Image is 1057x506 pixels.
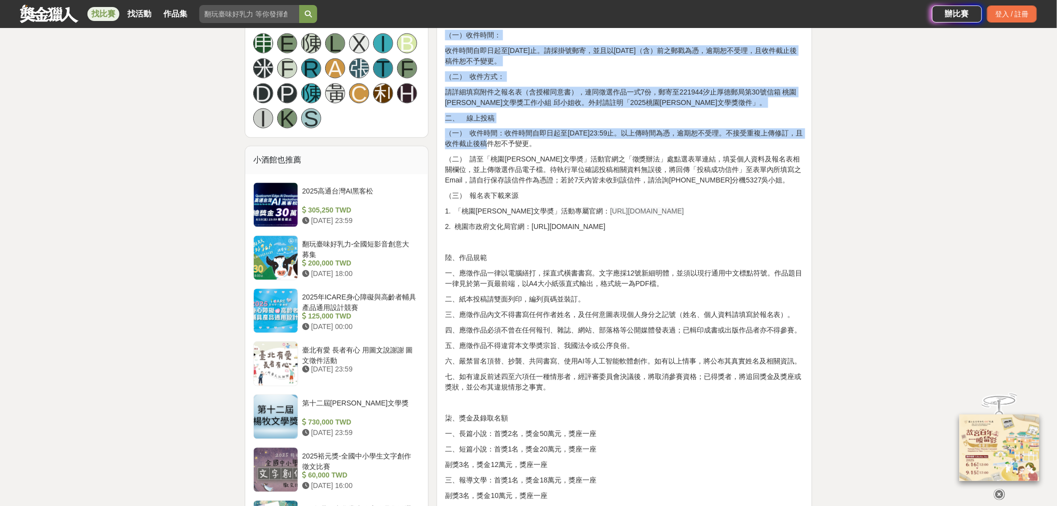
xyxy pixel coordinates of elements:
[373,83,393,103] a: 利
[302,481,416,491] div: [DATE] 16:00
[302,269,416,279] div: [DATE] 18:00
[325,83,345,103] a: 黃
[302,258,416,269] div: 200,000 TWD
[253,394,420,439] a: 第十二屆[PERSON_NAME]文學獎 730,000 TWD [DATE] 23:59
[445,154,804,186] p: （二） 請至「桃園[PERSON_NAME]文學奬」活動官網之「徵獎辦法」處點選表單連結，填妥個人資料及報名表相關欄位，並上傳徵選作品電子檔。待執行單位確認投稿相關資料無誤後，將回傳「投稿成功信...
[302,216,416,226] div: [DATE] 23:59
[445,253,804,263] p: 陸、作品規範
[277,33,297,53] a: E
[302,311,416,322] div: 125,000 TWD
[349,83,369,103] a: C
[445,356,804,367] p: 六、嚴禁冒名頂替、抄襲、共同書寫、使用AI等人工智能軟體創作。如有以上情事，將公布其真實姓名及相關資訊。
[253,235,420,280] a: 翻玩臺味好乳力-全國短影音創意大募集 200,000 TWD [DATE] 18:00
[445,268,804,289] p: 一、應徵作品一律以電腦繕打，採直式橫書書寫。文字應採12號新細明體，並須以現行通用中文標點符號。作品題目一律見於第一頁最前端，以A4大小紙張直式輸出，格式統一為PDF檔。
[445,475,804,486] p: 三、報導文學：首獎1名，獎金18萬元，獎座一座
[445,413,804,424] p: 柒、獎金及錄取名額
[445,87,804,108] p: 請詳細填寫附件之報名表（含授權同意書），連同徵選作品一式7份，郵寄至221944汐止厚德郵局第30號信箱 桃園[PERSON_NAME]文學獎工作小組 邱小姐收。外封請註明「2025桃園[PER...
[301,83,321,103] a: 陳
[159,7,191,21] a: 作品集
[277,108,297,128] a: K
[245,146,428,174] div: 小酒館也推薦
[610,207,684,215] span: [URL][DOMAIN_NAME]
[302,364,416,375] div: [DATE] 23:59
[349,33,369,53] a: X
[445,491,804,501] p: 副獎3名，獎金10萬元，獎座一座
[302,186,416,205] div: 2025高通台灣AI黑客松
[987,5,1037,22] div: 登入 / 註冊
[302,451,416,470] div: 2025裕元獎-全國中小學生文字創作徵文比賽
[302,417,416,428] div: 730,000 TWD
[445,222,804,232] p: 2. 桃園市政府文化局官網：[URL][DOMAIN_NAME]
[445,113,804,123] p: 二、 線上投稿
[253,288,420,333] a: 2025年ICARE身心障礙與高齡者輔具產品通用設計競賽 125,000 TWD [DATE] 00:00
[960,414,1040,481] img: 968ab78a-c8e5-4181-8f9d-94c24feca916.png
[302,470,416,481] div: 60,000 TWD
[445,429,804,439] p: 一、長篇小說：首獎2名，獎金50萬元，獎座一座
[302,322,416,332] div: [DATE] 00:00
[445,310,804,320] p: 三、應徵作品內文不得書寫任何作者姓名，及任何意圖表現個人身分之記號（姓名、個人資料請填寫於報名表）。
[445,206,804,217] p: 1. 「桃園[PERSON_NAME]文學奬」活動專屬官網：
[253,341,420,386] a: 臺北有愛 長者有心 用圖文說謝謝 圖文徵件活動 [DATE] 23:59
[373,58,393,78] a: T
[301,58,321,78] a: R
[445,30,804,40] p: （一）收件時間：
[302,398,416,417] div: 第十二屆[PERSON_NAME]文學獎
[445,45,804,66] p: 收件時間自即日起至[DATE]止。請採掛號郵寄，並且以[DATE]（含）前之郵戳為憑，逾期恕不受理，且收件截止後稿件恕不予變更。
[445,341,804,351] p: 五、應徵作品不得違背本文學奬宗旨、我國法令或公序良俗。
[253,108,273,128] a: I
[253,33,273,53] a: 申
[397,83,417,103] a: H
[253,447,420,492] a: 2025裕元獎-全國中小學生文字創作徵文比賽 60,000 TWD [DATE] 16:00
[277,83,297,103] a: P
[302,239,416,258] div: 翻玩臺味好乳力-全國短影音創意大募集
[445,128,804,149] p: （一） 收件時間：收件時間自即日起至[DATE]23:59止。以上傳時間為憑，逾期恕不受理。不接受重複上傳修訂，且收件截止後稿件恕不予變更。
[445,372,804,393] p: 七、如有違反前述四至六項任一種情形者，經評審委員會決議後，將取消參賽資格；已得獎者，將追回獎金及獎座或獎狀，並公布其違規情形之事實。
[301,33,321,53] a: 陳
[253,58,273,78] a: 米
[445,294,804,305] p: 二、紙本投稿請雙面列印，編列頁碼並裝訂。
[302,428,416,438] div: [DATE] 23:59
[277,58,297,78] a: F
[349,58,369,78] a: 張
[445,460,804,470] p: 副獎3名，獎金12萬元，獎座一座
[397,33,417,53] a: B
[123,7,155,21] a: 找活動
[302,205,416,216] div: 305,250 TWD
[932,5,982,22] a: 辦比賽
[397,58,417,78] a: F
[301,108,321,128] div: S
[302,292,416,311] div: 2025年ICARE身心障礙與高齡者輔具產品通用設計競賽
[253,182,420,227] a: 2025高通台灣AI黑客松 305,250 TWD [DATE] 23:59
[325,58,345,78] a: A
[445,191,804,201] p: （三） 報名表下載來源
[325,33,345,53] a: L
[302,345,416,364] div: 臺北有愛 長者有心 用圖文說謝謝 圖文徵件活動
[445,325,804,336] p: 四、應徵作品必須不曾在任何報刊、雜誌、網站、部落格等公開媒體發表過；已輯印成書或出版作品者亦不得參賽。
[373,33,393,53] a: I
[253,83,273,103] a: D
[87,7,119,21] a: 找比賽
